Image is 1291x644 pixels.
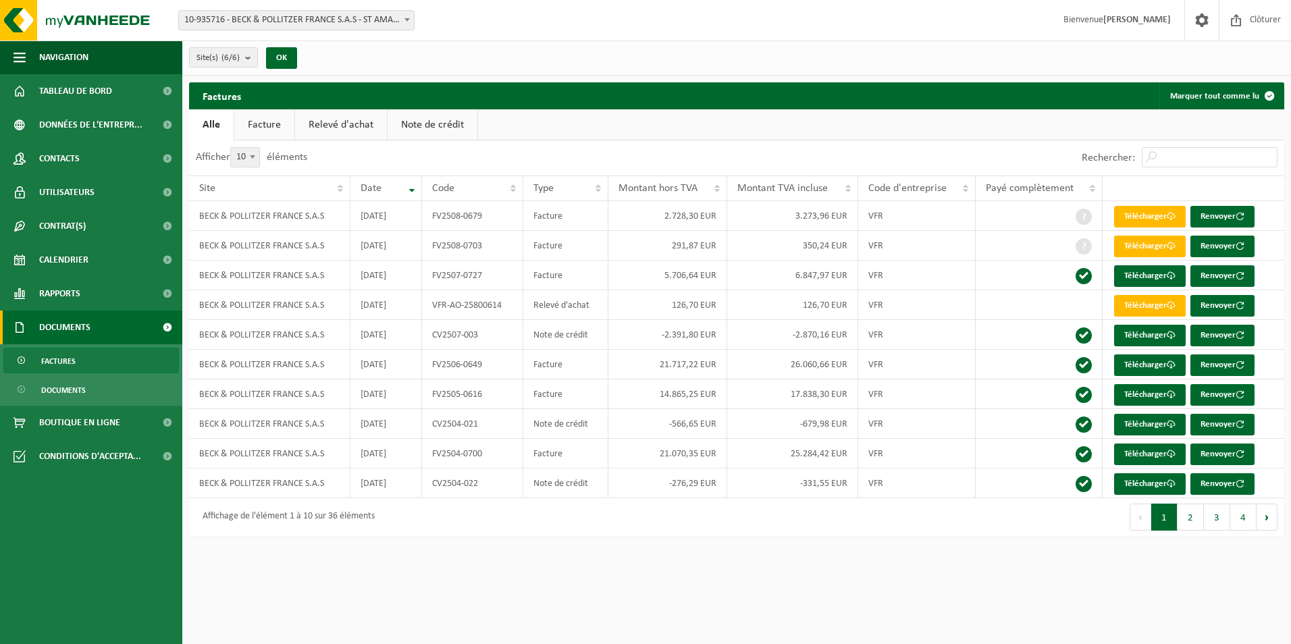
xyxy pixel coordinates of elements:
[234,109,294,140] a: Facture
[608,290,727,320] td: 126,70 EUR
[523,409,608,439] td: Note de crédit
[523,468,608,498] td: Note de crédit
[523,350,608,379] td: Facture
[1204,504,1230,531] button: 3
[727,290,858,320] td: 126,70 EUR
[178,10,415,30] span: 10-935716 - BECK & POLLITZER FRANCE S.A.S - ST AMAND LES EAUX
[523,201,608,231] td: Facture
[422,468,523,498] td: CV2504-022
[608,439,727,468] td: 21.070,35 EUR
[858,201,975,231] td: VFR
[432,183,454,194] span: Code
[196,48,240,68] span: Site(s)
[1114,414,1186,435] a: Télécharger
[39,277,80,311] span: Rapports
[350,439,423,468] td: [DATE]
[523,290,608,320] td: Relevé d'achat
[727,468,858,498] td: -331,55 EUR
[39,311,90,344] span: Documents
[1257,504,1277,531] button: Next
[350,379,423,409] td: [DATE]
[727,320,858,350] td: -2.870,16 EUR
[422,231,523,261] td: FV2508-0703
[1114,384,1186,406] a: Télécharger
[523,231,608,261] td: Facture
[727,409,858,439] td: -679,98 EUR
[189,379,350,409] td: BECK & POLLITZER FRANCE S.A.S
[189,350,350,379] td: BECK & POLLITZER FRANCE S.A.S
[1082,153,1135,163] label: Rechercher:
[388,109,477,140] a: Note de crédit
[295,109,387,140] a: Relevé d'achat
[39,74,112,108] span: Tableau de bord
[1114,325,1186,346] a: Télécharger
[608,320,727,350] td: -2.391,80 EUR
[39,41,88,74] span: Navigation
[39,439,141,473] span: Conditions d'accepta...
[1114,295,1186,317] a: Télécharger
[727,231,858,261] td: 350,24 EUR
[266,47,297,69] button: OK
[608,261,727,290] td: 5.706,64 EUR
[422,439,523,468] td: FV2504-0700
[39,108,142,142] span: Données de l'entrepr...
[1190,384,1255,406] button: Renvoyer
[1114,354,1186,376] a: Télécharger
[361,183,381,194] span: Date
[1190,354,1255,376] button: Renvoyer
[1114,473,1186,495] a: Télécharger
[1103,15,1171,25] strong: [PERSON_NAME]
[39,142,80,176] span: Contacts
[858,290,975,320] td: VFR
[3,377,179,402] a: Documents
[608,350,727,379] td: 21.717,22 EUR
[41,348,76,374] span: Factures
[727,201,858,231] td: 3.273,96 EUR
[858,468,975,498] td: VFR
[1151,504,1178,531] button: 1
[221,53,240,62] count: (6/6)
[189,290,350,320] td: BECK & POLLITZER FRANCE S.A.S
[1114,444,1186,465] a: Télécharger
[350,201,423,231] td: [DATE]
[1190,265,1255,287] button: Renvoyer
[189,201,350,231] td: BECK & POLLITZER FRANCE S.A.S
[608,231,727,261] td: 291,87 EUR
[523,379,608,409] td: Facture
[523,261,608,290] td: Facture
[858,409,975,439] td: VFR
[422,201,523,231] td: FV2508-0679
[199,183,215,194] span: Site
[727,439,858,468] td: 25.284,42 EUR
[986,183,1074,194] span: Payé complètement
[189,47,258,68] button: Site(s)(6/6)
[350,290,423,320] td: [DATE]
[350,468,423,498] td: [DATE]
[1230,504,1257,531] button: 4
[39,176,95,209] span: Utilisateurs
[727,350,858,379] td: 26.060,66 EUR
[608,201,727,231] td: 2.728,30 EUR
[39,406,120,439] span: Boutique en ligne
[189,439,350,468] td: BECK & POLLITZER FRANCE S.A.S
[618,183,697,194] span: Montant hors TVA
[858,320,975,350] td: VFR
[39,243,88,277] span: Calendrier
[422,379,523,409] td: FV2505-0616
[189,261,350,290] td: BECK & POLLITZER FRANCE S.A.S
[189,468,350,498] td: BECK & POLLITZER FRANCE S.A.S
[1190,414,1255,435] button: Renvoyer
[608,468,727,498] td: -276,29 EUR
[1190,325,1255,346] button: Renvoyer
[868,183,947,194] span: Code d'entreprise
[1190,206,1255,227] button: Renvoyer
[179,11,414,30] span: 10-935716 - BECK & POLLITZER FRANCE S.A.S - ST AMAND LES EAUX
[3,348,179,373] a: Factures
[523,439,608,468] td: Facture
[1114,206,1186,227] a: Télécharger
[422,261,523,290] td: FV2507-0727
[422,350,523,379] td: FV2506-0649
[422,409,523,439] td: CV2504-021
[350,409,423,439] td: [DATE]
[189,231,350,261] td: BECK & POLLITZER FRANCE S.A.S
